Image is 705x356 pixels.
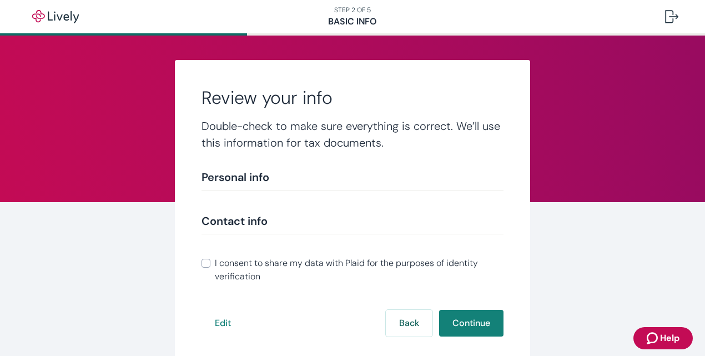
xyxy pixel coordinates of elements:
div: Personal info [202,169,503,185]
img: Lively [24,10,87,23]
h2: Review your info [202,87,503,109]
span: I consent to share my data with Plaid for the purposes of identity verification [215,257,503,283]
svg: Zendesk support icon [647,332,660,345]
div: Contact info [202,213,503,229]
button: Log out [656,3,687,30]
button: Zendesk support iconHelp [633,327,693,349]
h4: Double-check to make sure everything is correct. We’ll use this information for tax documents. [202,118,503,151]
button: Back [386,310,432,337]
button: Edit [202,310,244,337]
button: Continue [439,310,503,337]
span: Help [660,332,679,345]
